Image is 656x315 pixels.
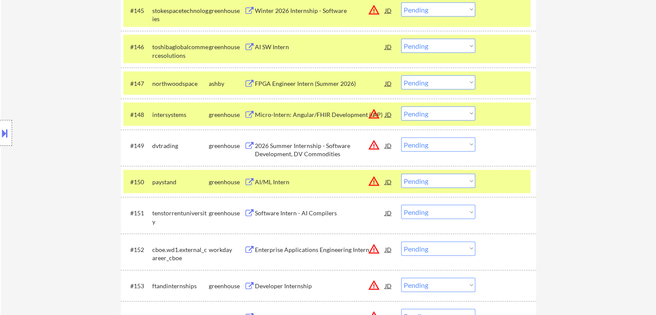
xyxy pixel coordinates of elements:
div: JD [384,278,393,293]
div: JD [384,39,393,54]
div: Micro-Intern: Angular/FHIR Development (IAP) [255,110,385,119]
div: JD [384,138,393,153]
div: FPGA Engineer Intern (Summer 2026) [255,79,385,88]
div: JD [384,205,393,220]
button: warning_amber [368,279,380,291]
div: #152 [130,246,145,254]
div: JD [384,76,393,91]
div: greenhouse [209,43,244,51]
div: northwoodspace [152,79,209,88]
div: Developer Internship [255,282,385,290]
div: Winter 2026 Internship - Software [255,6,385,15]
div: greenhouse [209,282,244,290]
div: #145 [130,6,145,15]
div: greenhouse [209,6,244,15]
div: JD [384,242,393,257]
div: JD [384,107,393,122]
div: AI/ML Intern [255,178,385,186]
button: warning_amber [368,108,380,120]
div: #153 [130,282,145,290]
div: cboe.wd1.external_career_cboe [152,246,209,262]
button: warning_amber [368,139,380,151]
button: warning_amber [368,4,380,16]
div: #151 [130,209,145,217]
div: intersystems [152,110,209,119]
div: AI SW Intern [255,43,385,51]
div: JD [384,3,393,18]
button: warning_amber [368,243,380,255]
div: tenstorrentuniversity [152,209,209,226]
div: greenhouse [209,110,244,119]
div: paystand [152,178,209,186]
div: JD [384,174,393,189]
div: greenhouse [209,142,244,150]
div: Software Intern - AI Compilers [255,209,385,217]
div: toshibaglobalcommercesolutions [152,43,209,60]
div: ashby [209,79,244,88]
div: 2026 Summer Internship - Software Development, DV Commodities [255,142,385,158]
div: dvtrading [152,142,209,150]
div: Enterprise Applications Engineering Intern [255,246,385,254]
div: ftandinternships [152,282,209,290]
button: warning_amber [368,175,380,187]
div: #146 [130,43,145,51]
div: workday [209,246,244,254]
div: greenhouse [209,209,244,217]
div: greenhouse [209,178,244,186]
div: stokespacetechnologies [152,6,209,23]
